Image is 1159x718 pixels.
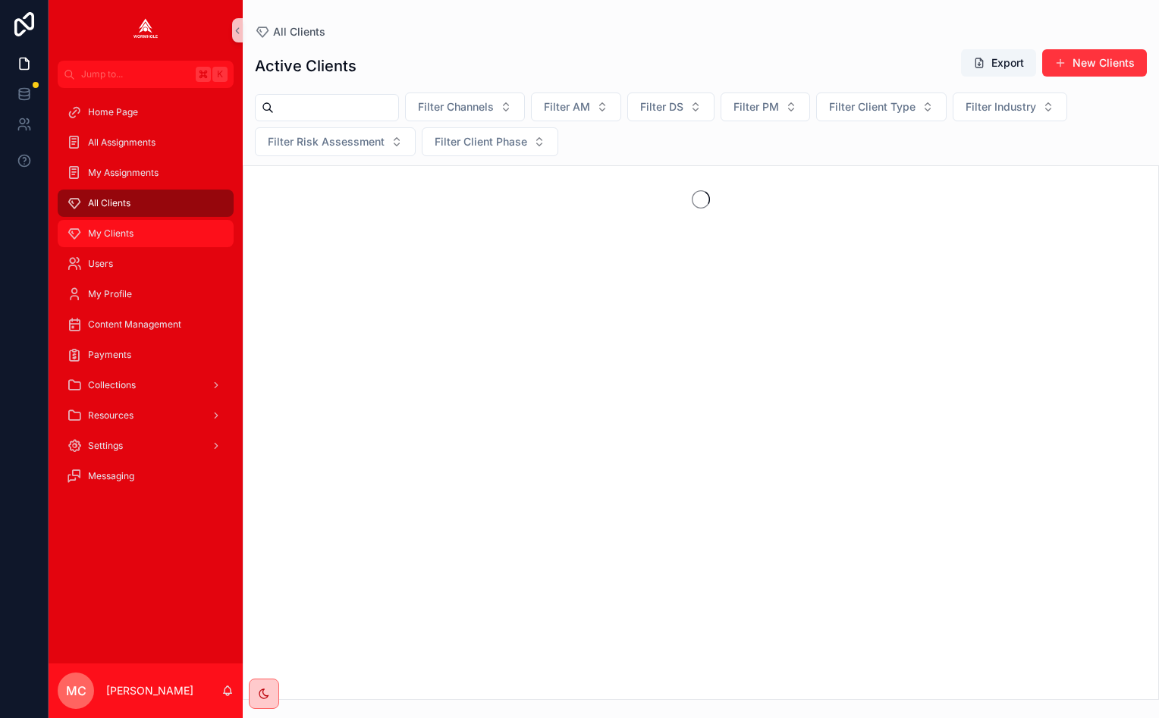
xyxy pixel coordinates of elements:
span: Filter Channels [418,99,494,114]
button: Select Button [953,92,1067,121]
a: All Clients [58,190,234,217]
span: Home Page [88,106,138,118]
span: Jump to... [81,68,190,80]
button: Select Button [255,127,416,156]
a: All Clients [255,24,325,39]
span: My Clients [88,227,133,240]
span: Resources [88,409,133,422]
span: Collections [88,379,136,391]
a: Collections [58,372,234,399]
span: All Clients [88,197,130,209]
span: K [214,68,226,80]
button: Export [961,49,1036,77]
p: [PERSON_NAME] [106,683,193,698]
a: All Assignments [58,129,234,156]
span: Settings [88,440,123,452]
button: Select Button [531,92,621,121]
button: New Clients [1042,49,1147,77]
button: Jump to...K [58,61,234,88]
span: Filter Client Type [829,99,916,114]
a: My Clients [58,220,234,247]
button: Select Button [405,92,525,121]
span: MC [66,682,86,700]
button: Select Button [627,92,715,121]
a: Content Management [58,311,234,338]
span: Payments [88,349,131,361]
span: All Assignments [88,136,155,149]
span: My Profile [88,288,132,300]
span: Messaging [88,470,134,482]
span: Filter AM [544,99,590,114]
a: Settings [58,432,234,459]
span: Filter PM [733,99,779,114]
span: All Clients [273,24,325,39]
button: Select Button [721,92,810,121]
a: Messaging [58,462,234,490]
h1: Active Clients [255,55,356,77]
div: scrollable content [49,88,243,663]
span: Filter Client Phase [435,134,527,149]
a: Home Page [58,99,234,126]
a: Payments [58,341,234,368]
a: Resources [58,402,234,429]
img: App logo [133,18,158,42]
a: My Assignments [58,159,234,187]
span: My Assignments [88,167,159,179]
span: Content Management [88,318,181,331]
span: Users [88,258,113,270]
a: My Profile [58,281,234,308]
span: Filter Risk Assessment [268,134,385,149]
button: Select Button [422,127,558,156]
span: Filter DS [640,99,683,114]
span: Filter Industry [966,99,1036,114]
button: Select Button [816,92,947,121]
a: Users [58,250,234,277]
